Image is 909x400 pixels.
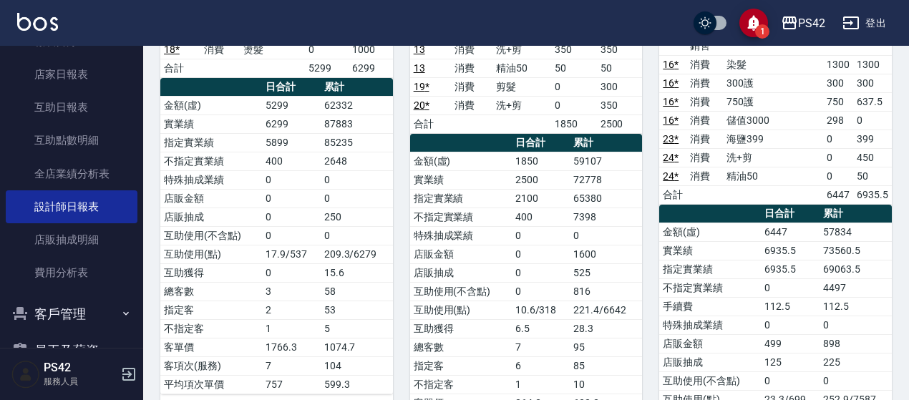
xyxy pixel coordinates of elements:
td: 0 [820,371,892,390]
td: 221.4/6642 [570,301,642,319]
td: 不指定客 [410,375,512,394]
td: 2 [262,301,321,319]
td: 50 [853,167,892,185]
td: 104 [321,356,393,375]
td: 59107 [570,152,642,170]
td: 總客數 [160,282,262,301]
img: Person [11,360,40,389]
td: 757 [262,375,321,394]
button: 客戶管理 [6,296,137,333]
td: 225 [820,353,892,371]
th: 日合計 [512,134,570,152]
td: 店販金額 [410,245,512,263]
td: 實業績 [160,114,262,133]
td: 10.6/318 [512,301,570,319]
td: 特殊抽成業績 [659,316,761,334]
td: 2100 [512,189,570,208]
td: 7 [512,338,570,356]
td: 特殊抽成業績 [410,226,512,245]
td: 指定實業績 [410,189,512,208]
td: 互助使用(點) [160,245,262,263]
td: 海鹽399 [723,130,823,148]
td: 0 [321,226,393,245]
td: 實業績 [410,170,512,189]
td: 62332 [321,96,393,114]
td: 599.3 [321,375,393,394]
td: 298 [823,111,853,130]
td: 125 [761,353,820,371]
td: 互助獲得 [160,263,262,282]
td: 0 [820,316,892,334]
td: 6299 [349,59,392,77]
td: 7 [262,356,321,375]
a: 店家日報表 [6,58,137,91]
a: 店販抽成明細 [6,223,137,256]
th: 累計 [570,134,642,152]
td: 0 [321,189,393,208]
td: 消費 [686,130,723,148]
td: 洗+剪 [492,40,551,59]
td: 5299 [305,59,349,77]
td: 精油50 [492,59,551,77]
td: 指定實業績 [160,133,262,152]
td: 0 [761,371,820,390]
td: 450 [853,148,892,167]
td: 合計 [160,59,200,77]
td: 0 [823,130,853,148]
div: PS42 [798,14,825,32]
td: 0 [262,189,321,208]
th: 日合計 [761,205,820,223]
td: 0 [512,226,570,245]
td: 6935.5 [761,260,820,278]
td: 互助使用(不含點) [160,226,262,245]
td: 5299 [262,96,321,114]
td: 互助使用(不含點) [659,371,761,390]
td: 不指定實業績 [410,208,512,226]
td: 消費 [451,40,492,59]
td: 6447 [761,223,820,241]
td: 1 [262,319,321,338]
td: 0 [551,96,597,114]
td: 17.9/537 [262,245,321,263]
a: 設計師日報表 [6,190,137,223]
td: 898 [820,334,892,353]
a: 全店業績分析表 [6,157,137,190]
td: 消費 [686,74,723,92]
td: 燙髮 [240,40,305,59]
table: a dense table [160,78,393,394]
td: 1850 [551,114,597,133]
td: 精油50 [723,167,823,185]
td: 57834 [820,223,892,241]
td: 客單價 [160,338,262,356]
td: 28.3 [570,319,642,338]
td: 手續費 [659,297,761,316]
td: 0 [853,111,892,130]
td: 250 [321,208,393,226]
td: 指定客 [160,301,262,319]
td: 5 [321,319,393,338]
td: 6447 [823,185,853,204]
td: 6935.5 [761,241,820,260]
td: 300 [597,77,643,96]
td: 店販金額 [659,334,761,353]
button: 員工及薪資 [6,332,137,369]
td: 互助使用(不含點) [410,282,512,301]
td: 店販金額 [160,189,262,208]
td: 58 [321,282,393,301]
td: 實業績 [659,241,761,260]
td: 0 [823,148,853,167]
td: 0 [761,278,820,297]
a: 費用分析表 [6,256,137,289]
td: 400 [262,152,321,170]
td: 洗+剪 [492,96,551,114]
td: 儲值3000 [723,111,823,130]
td: 消費 [686,92,723,111]
a: 互助日報表 [6,91,137,124]
button: save [739,9,768,37]
td: 消費 [200,40,240,59]
button: 登出 [837,10,892,36]
td: 0 [761,316,820,334]
td: 1600 [570,245,642,263]
td: 525 [570,263,642,282]
td: 2500 [512,170,570,189]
